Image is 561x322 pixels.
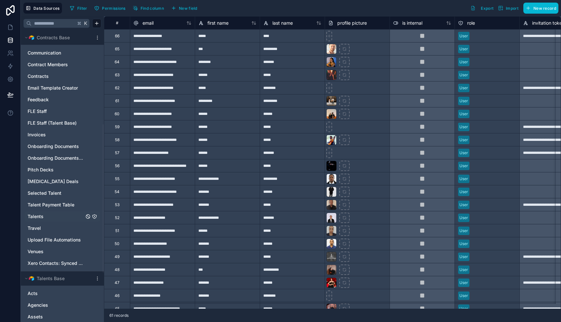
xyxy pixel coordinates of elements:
a: [MEDICAL_DATA] Deals [28,178,84,185]
button: Airtable LogoContracts Base [23,33,92,42]
span: Find column [141,6,164,11]
span: Filter [77,6,87,11]
a: FLE Staff [28,108,84,115]
a: Feedback [28,96,84,103]
div: User [459,306,468,312]
div: Upload File Automations [25,235,100,245]
span: Email Template Creator [28,85,78,91]
div: Feedback [25,94,100,105]
a: Acts [28,290,84,297]
div: 60 [115,111,119,117]
div: User [459,150,468,156]
div: Contract Members [25,59,100,70]
div: 51 [115,228,119,233]
div: Assets [25,312,100,322]
span: last name [272,20,293,26]
a: Email Template Creator [28,85,84,91]
div: Retainer Deals [25,176,100,187]
span: Talent Payment Table [28,202,74,208]
div: 47 [115,280,119,285]
div: Agencies [25,300,100,310]
img: Airtable Logo [29,35,34,40]
div: User [459,33,468,39]
div: Talents [25,211,100,222]
button: Import [496,3,521,14]
a: Xero Contacts: Synced (Emails Exist) [28,260,84,266]
span: 61 records [109,313,129,318]
a: Upload File Automations [28,237,84,243]
div: 50 [115,241,119,246]
span: Data Sources [33,6,60,11]
button: New record [523,3,558,14]
div: User [459,137,468,143]
span: Selected Talent [28,190,61,196]
span: Contract Members [28,61,68,68]
a: Permissions [92,3,130,13]
span: first name [207,20,229,26]
a: Communication [28,50,84,56]
div: User [459,72,468,78]
div: 59 [115,124,119,130]
span: Contracts Base [37,34,70,41]
div: User [459,241,468,247]
span: FLE Staff [28,108,47,115]
span: Onboarding Documents [28,143,79,150]
span: Talents Base [37,275,65,282]
div: User [459,98,468,104]
img: Airtable Logo [29,276,34,281]
span: Pitch Decks [28,167,54,173]
div: 48 [115,267,119,272]
div: User [459,46,468,52]
div: Email Template Creator [25,83,100,93]
span: Feedback [28,96,49,103]
div: User [459,189,468,195]
div: FLE Staff [25,106,100,117]
div: Communication [25,48,100,58]
div: 57 [115,150,119,155]
span: profile picture [337,20,367,26]
div: Acts [25,288,100,299]
div: 64 [115,59,119,65]
div: Invoices [25,130,100,140]
button: Filter [67,3,90,13]
a: Selected Talent [28,190,84,196]
div: User [459,176,468,182]
a: Onboarding Documents - Synced [28,155,84,161]
span: New field [179,6,197,11]
button: New field [169,3,200,13]
a: Assets [28,314,84,320]
span: FLE Staff (Talent Base) [28,120,77,126]
span: New record [533,6,556,11]
div: Onboarding Documents [25,141,100,152]
a: Talent Payment Table [28,202,84,208]
div: User [459,267,468,273]
div: User [459,280,468,286]
div: User [459,85,468,91]
span: K [83,21,88,26]
a: Onboarding Documents [28,143,84,150]
button: Export [468,3,496,14]
a: Travel [28,225,84,231]
div: Pitch Decks [25,165,100,175]
div: Travel [25,223,100,233]
button: Permissions [92,3,128,13]
a: Pitch Decks [28,167,84,173]
div: 54 [115,189,119,194]
div: 63 [115,72,119,78]
a: Talents [28,213,84,220]
div: FLE Staff (Talent Base) [25,118,100,128]
button: Airtable LogoTalents Base [23,274,92,283]
div: Xero Contacts: Synced (Emails Exist) [25,258,100,268]
div: Venues [25,246,100,257]
div: Selected Talent [25,188,100,198]
div: User [459,254,468,260]
div: User [459,59,468,65]
a: New record [521,3,558,14]
div: 62 [115,85,119,91]
div: 46 [115,293,119,298]
span: Permissions [102,6,125,11]
button: Find column [131,3,166,13]
span: Export [481,6,493,11]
